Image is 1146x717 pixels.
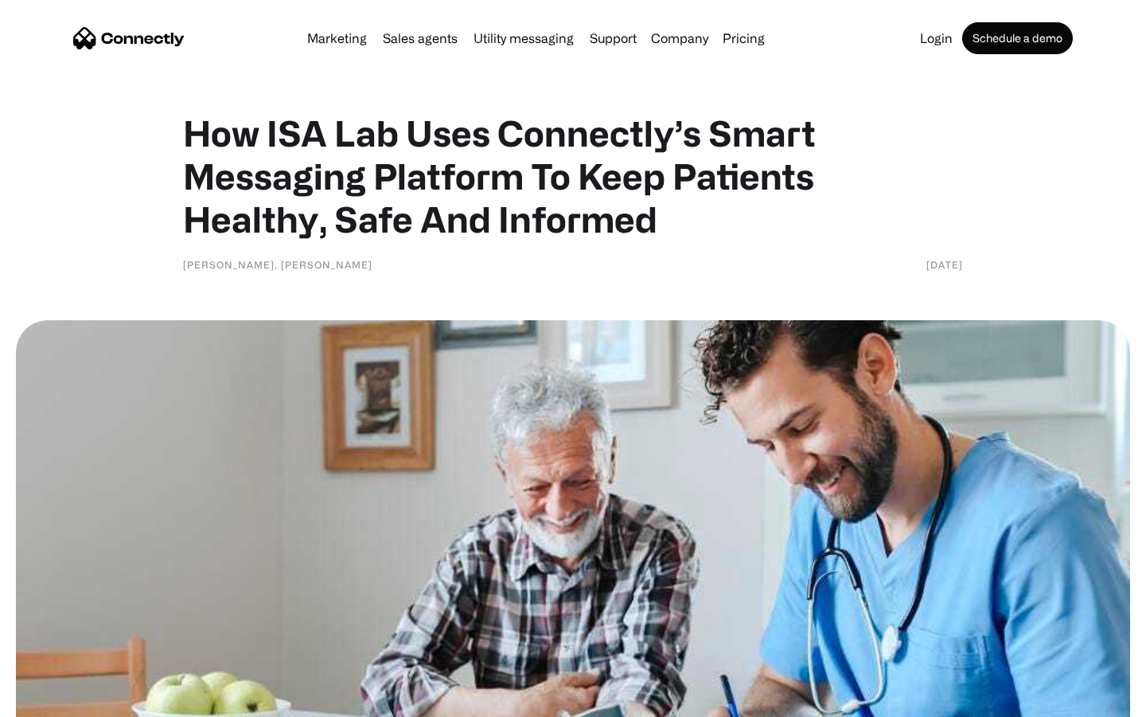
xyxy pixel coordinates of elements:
[16,689,95,711] aside: Language selected: English
[651,27,708,49] div: Company
[183,257,372,272] div: [PERSON_NAME], [PERSON_NAME]
[32,689,95,711] ul: Language list
[583,32,643,45] a: Support
[73,26,185,50] a: home
[183,112,963,241] h1: How ISA Lab Uses Connectly’s Smart Messaging Platform To Keep Patients Healthy, Safe And Informed
[376,32,464,45] a: Sales agents
[926,257,963,272] div: [DATE]
[716,32,771,45] a: Pricing
[467,32,580,45] a: Utility messaging
[301,32,373,45] a: Marketing
[962,22,1073,54] a: Schedule a demo
[914,32,959,45] a: Login
[646,27,713,49] div: Company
